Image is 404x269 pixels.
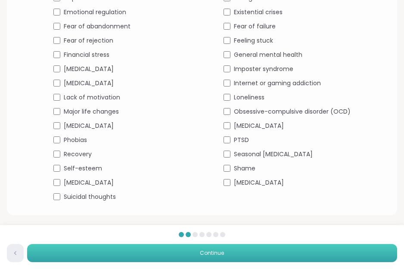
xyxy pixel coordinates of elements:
[234,150,313,159] span: Seasonal [MEDICAL_DATA]
[64,164,102,173] span: Self-esteem
[64,65,114,74] span: [MEDICAL_DATA]
[64,36,113,45] span: Fear of rejection
[64,150,92,159] span: Recovery
[64,107,119,116] span: Major life changes
[234,107,351,116] span: Obsessive-compulsive disorder (OCD)
[234,178,284,187] span: [MEDICAL_DATA]
[64,178,114,187] span: [MEDICAL_DATA]
[64,121,114,130] span: [MEDICAL_DATA]
[64,22,131,31] span: Fear of abandonment
[234,36,273,45] span: Feeling stuck
[234,65,293,74] span: Imposter syndrome
[200,249,224,257] span: Continue
[234,164,255,173] span: Shame
[64,192,116,201] span: Suicidal thoughts
[234,136,249,145] span: PTSD
[234,121,284,130] span: [MEDICAL_DATA]
[64,8,126,17] span: Emotional regulation
[27,244,397,262] button: Continue
[234,22,276,31] span: Fear of failure
[64,50,109,59] span: Financial stress
[234,8,283,17] span: Existential crises
[234,50,302,59] span: General mental health
[234,79,321,88] span: Internet or gaming addiction
[234,93,264,102] span: Loneliness
[64,136,87,145] span: Phobias
[64,93,120,102] span: Lack of motivation
[64,79,114,88] span: [MEDICAL_DATA]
